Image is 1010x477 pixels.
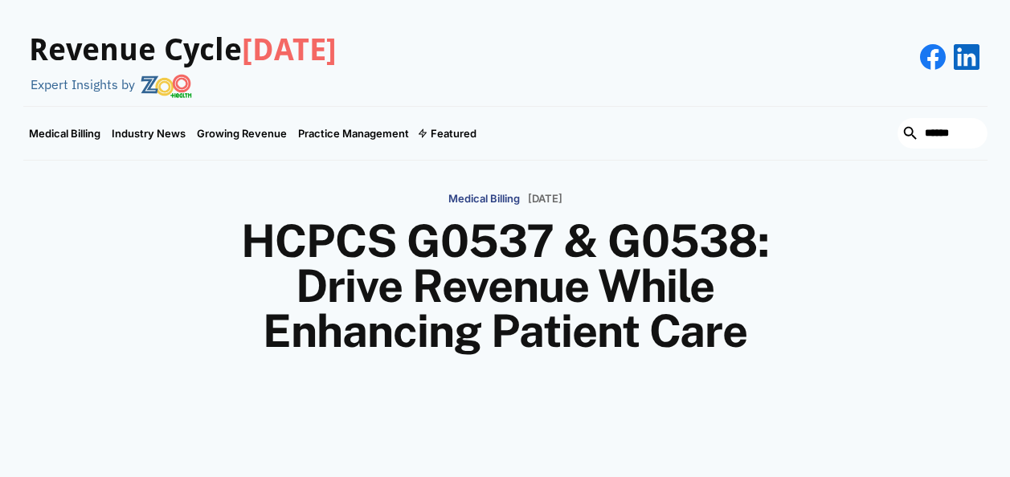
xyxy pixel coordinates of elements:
a: Growing Revenue [191,107,292,160]
span: [DATE] [242,32,337,67]
div: Featured [431,127,476,140]
a: Medical Billing [448,185,520,211]
div: Expert Insights by [31,77,135,92]
div: Featured [415,107,482,160]
a: Practice Management [292,107,415,160]
a: Revenue Cycle[DATE]Expert Insights by [23,16,337,98]
a: Medical Billing [23,107,106,160]
p: Medical Billing [448,193,520,206]
h1: HCPCS G0537 & G0538: Drive Revenue While Enhancing Patient Care [192,218,819,353]
a: Industry News [106,107,191,160]
h3: Revenue Cycle [29,32,337,69]
p: [DATE] [528,193,562,206]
